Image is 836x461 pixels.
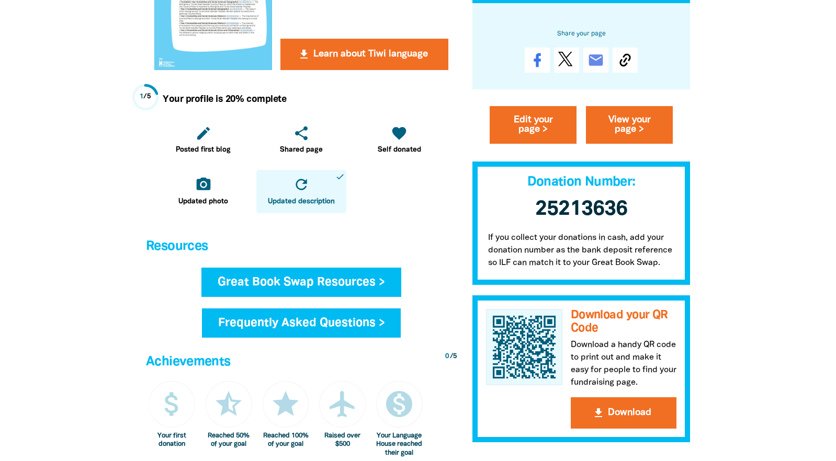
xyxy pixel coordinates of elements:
[445,353,449,360] span: 0
[146,352,457,373] h4: Achievements
[583,48,608,73] a: email
[588,52,604,68] i: email
[163,95,286,103] strong: Your profile is 20% complete
[335,172,345,181] i: done
[378,145,421,155] span: Self donated
[213,388,244,420] i: star_half
[383,388,415,420] i: monetization_on
[293,176,310,193] i: refresh
[586,106,673,144] a: View your page >
[201,268,401,297] a: Great Book Swap Resources >
[613,48,638,73] button: Copy Link
[490,106,577,144] a: Edit your page >
[268,197,335,207] span: Updated description
[202,308,401,338] a: Frequently Asked Questions >
[149,432,195,449] div: Your first donation
[327,388,358,420] i: airplanemode_active
[280,39,448,70] button: get_app Learn about Tiwi language
[472,232,690,285] p: If you collect your donations in cash, add your donation number as the bank deposit reference so ...
[146,240,208,252] span: Resources
[445,352,457,362] div: / 5
[293,125,310,142] i: share
[263,432,309,449] div: Reached 100% of your goal
[571,309,676,335] h3: Download your QR Code
[554,48,579,73] a: Post
[159,119,248,162] a: editPosted first blog
[376,432,423,458] div: Your Language House reached their goal
[156,388,188,420] i: attach_money
[280,145,323,155] span: Shared page
[195,125,212,142] i: edit
[571,398,676,429] button: get_appDownload
[159,170,248,213] a: camera_altUpdated photo
[176,145,231,155] span: Posted first blog
[256,119,346,162] a: shareShared page
[270,388,301,420] i: star
[527,176,636,188] span: Donation Number:
[535,200,627,219] span: 25213636
[256,170,346,213] a: refreshUpdated descriptiondone
[298,48,310,61] i: get_app
[391,125,408,142] i: favorite
[592,407,605,420] i: get_app
[355,119,444,162] a: favoriteSelf donated
[489,28,673,40] h6: Share your page
[140,94,144,100] span: 1
[178,197,228,207] span: Updated photo
[319,432,366,449] div: Raised over $500
[525,48,550,73] a: Share
[206,432,252,449] div: Reached 50% of your goal
[140,92,152,102] div: / 5
[195,176,212,193] i: camera_alt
